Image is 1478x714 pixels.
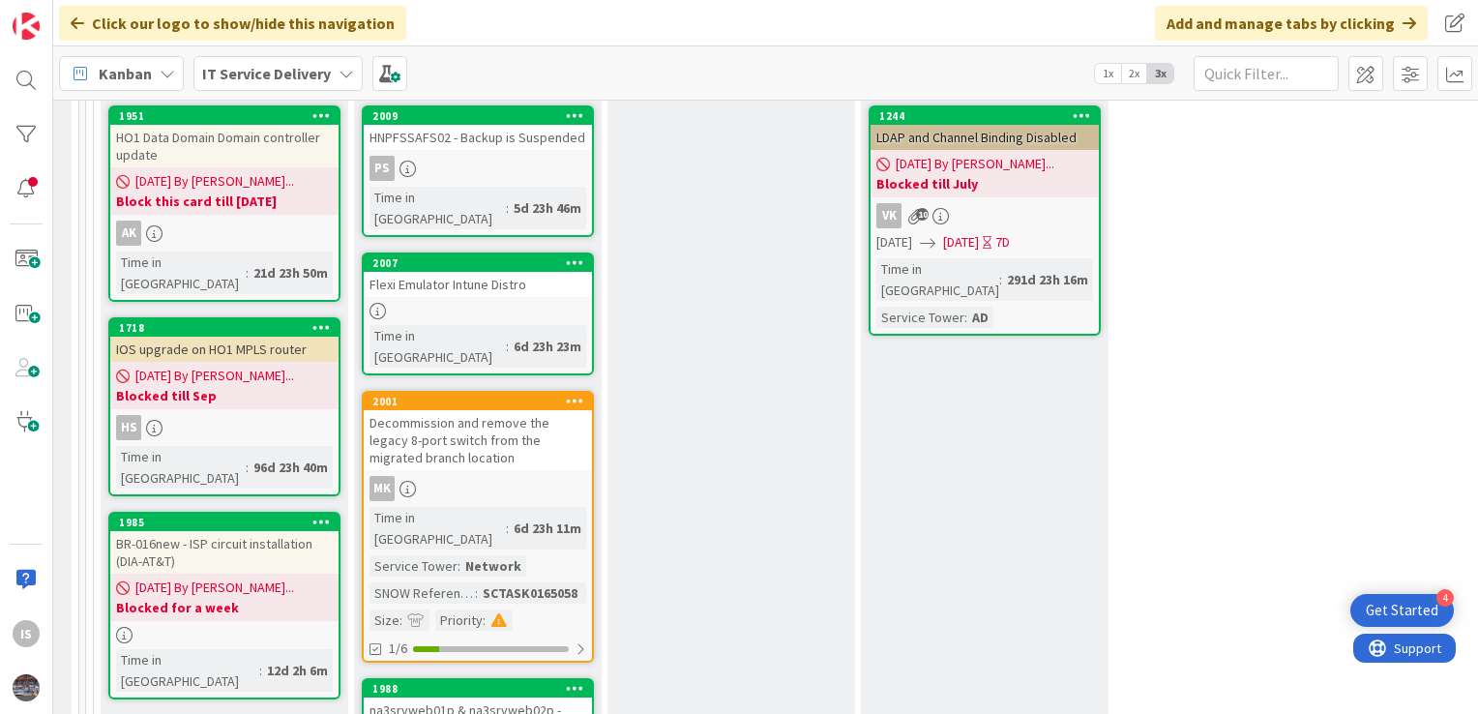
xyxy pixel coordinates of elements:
div: 2001 [364,393,592,410]
div: Ak [116,221,141,246]
div: 1718 [119,321,339,335]
div: MK [364,476,592,501]
div: Service Tower [876,307,964,328]
div: 2001Decommission and remove the legacy 8-port switch from the migrated branch location [364,393,592,470]
span: Kanban [99,62,152,85]
span: : [506,197,509,219]
div: Time in [GEOGRAPHIC_DATA] [369,325,506,368]
span: : [246,457,249,478]
div: 6d 23h 23m [509,336,586,357]
span: Support [41,3,88,26]
div: 12d 2h 6m [262,660,333,681]
div: SNOW Reference Number [369,582,475,604]
div: PS [369,156,395,181]
div: IOS upgrade on HO1 MPLS router [110,337,339,362]
div: Time in [GEOGRAPHIC_DATA] [116,252,246,294]
b: Blocked till Sep [116,386,333,405]
span: : [964,307,967,328]
a: 2009HNPFSSAFS02 - Backup is SuspendedPSTime in [GEOGRAPHIC_DATA]:5d 23h 46m [362,105,594,237]
b: Block this card till [DATE] [116,192,333,211]
div: Size [369,610,399,631]
div: Is [13,620,40,647]
div: 2009 [372,109,592,123]
div: PS [364,156,592,181]
div: LDAP and Channel Binding Disabled [871,125,1099,150]
input: Quick Filter... [1194,56,1339,91]
a: 1951HO1 Data Domain Domain controller update[DATE] By [PERSON_NAME]...Block this card till [DATE]... [108,105,340,302]
div: 1985BR-016new - ISP circuit installation (DIA-AT&T) [110,514,339,574]
div: 291d 23h 16m [1002,269,1093,290]
div: 5d 23h 46m [509,197,586,219]
img: avatar [13,674,40,701]
div: Ak [110,221,339,246]
span: [DATE] By [PERSON_NAME]... [135,171,294,192]
div: Open Get Started checklist, remaining modules: 4 [1350,594,1454,627]
div: 1985 [110,514,339,531]
div: HS [116,415,141,440]
div: HNPFSSAFS02 - Backup is Suspended [364,125,592,150]
span: : [458,555,460,577]
div: 1951HO1 Data Domain Domain controller update [110,107,339,167]
div: Add and manage tabs by clicking [1155,6,1428,41]
span: : [259,660,262,681]
div: AD [967,307,993,328]
div: Time in [GEOGRAPHIC_DATA] [876,258,999,301]
a: 1244LDAP and Channel Binding Disabled[DATE] By [PERSON_NAME]...Blocked till JulyVK[DATE][DATE]7DT... [869,105,1101,336]
div: Service Tower [369,555,458,577]
div: Time in [GEOGRAPHIC_DATA] [369,187,506,229]
div: Click our logo to show/hide this navigation [59,6,406,41]
div: 7D [995,232,1010,253]
div: Time in [GEOGRAPHIC_DATA] [116,649,259,692]
span: [DATE] By [PERSON_NAME]... [135,366,294,386]
span: : [483,610,486,631]
span: 2x [1121,64,1147,83]
span: : [475,582,478,604]
div: 2007 [372,256,592,270]
div: VK [876,203,902,228]
span: [DATE] [943,232,979,253]
div: Time in [GEOGRAPHIC_DATA] [369,507,506,550]
div: Time in [GEOGRAPHIC_DATA] [116,446,246,489]
div: MK [369,476,395,501]
span: [DATE] By [PERSON_NAME]... [135,578,294,598]
a: 2007Flexi Emulator Intune DistroTime in [GEOGRAPHIC_DATA]:6d 23h 23m [362,253,594,375]
div: SCTASK0165058 [478,582,582,604]
div: 1244LDAP and Channel Binding Disabled [871,107,1099,150]
div: 1718 [110,319,339,337]
span: 10 [916,208,929,221]
b: Blocked till July [876,174,1093,193]
div: VK [871,203,1099,228]
span: [DATE] [876,232,912,253]
div: 2009 [364,107,592,125]
span: : [999,269,1002,290]
b: IT Service Delivery [202,64,331,83]
div: HO1 Data Domain Domain controller update [110,125,339,167]
div: Flexi Emulator Intune Distro [364,272,592,297]
div: 2007Flexi Emulator Intune Distro [364,254,592,297]
b: Blocked for a week [116,598,333,617]
img: Visit kanbanzone.com [13,13,40,40]
div: Network [460,555,526,577]
div: 96d 23h 40m [249,457,333,478]
div: 1244 [879,109,1099,123]
div: Priority [435,610,483,631]
div: 6d 23h 11m [509,518,586,539]
div: Decommission and remove the legacy 8-port switch from the migrated branch location [364,410,592,470]
span: : [506,518,509,539]
span: : [399,610,402,631]
div: 2007 [364,254,592,272]
div: 2009HNPFSSAFS02 - Backup is Suspended [364,107,592,150]
div: Get Started [1366,601,1438,620]
div: 2001 [372,395,592,408]
a: 2001Decommission and remove the legacy 8-port switch from the migrated branch locationMKTime in [... [362,391,594,663]
div: 4 [1436,589,1454,607]
a: 1985BR-016new - ISP circuit installation (DIA-AT&T)[DATE] By [PERSON_NAME]...Blocked for a weekTi... [108,512,340,699]
div: 21d 23h 50m [249,262,333,283]
div: 1951 [119,109,339,123]
div: 1988 [364,680,592,698]
span: 1x [1095,64,1121,83]
a: 1718IOS upgrade on HO1 MPLS router[DATE] By [PERSON_NAME]...Blocked till SepHSTime in [GEOGRAPHIC... [108,317,340,496]
span: [DATE] By [PERSON_NAME]... [896,154,1054,174]
span: 1/6 [389,639,407,659]
span: : [246,262,249,283]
